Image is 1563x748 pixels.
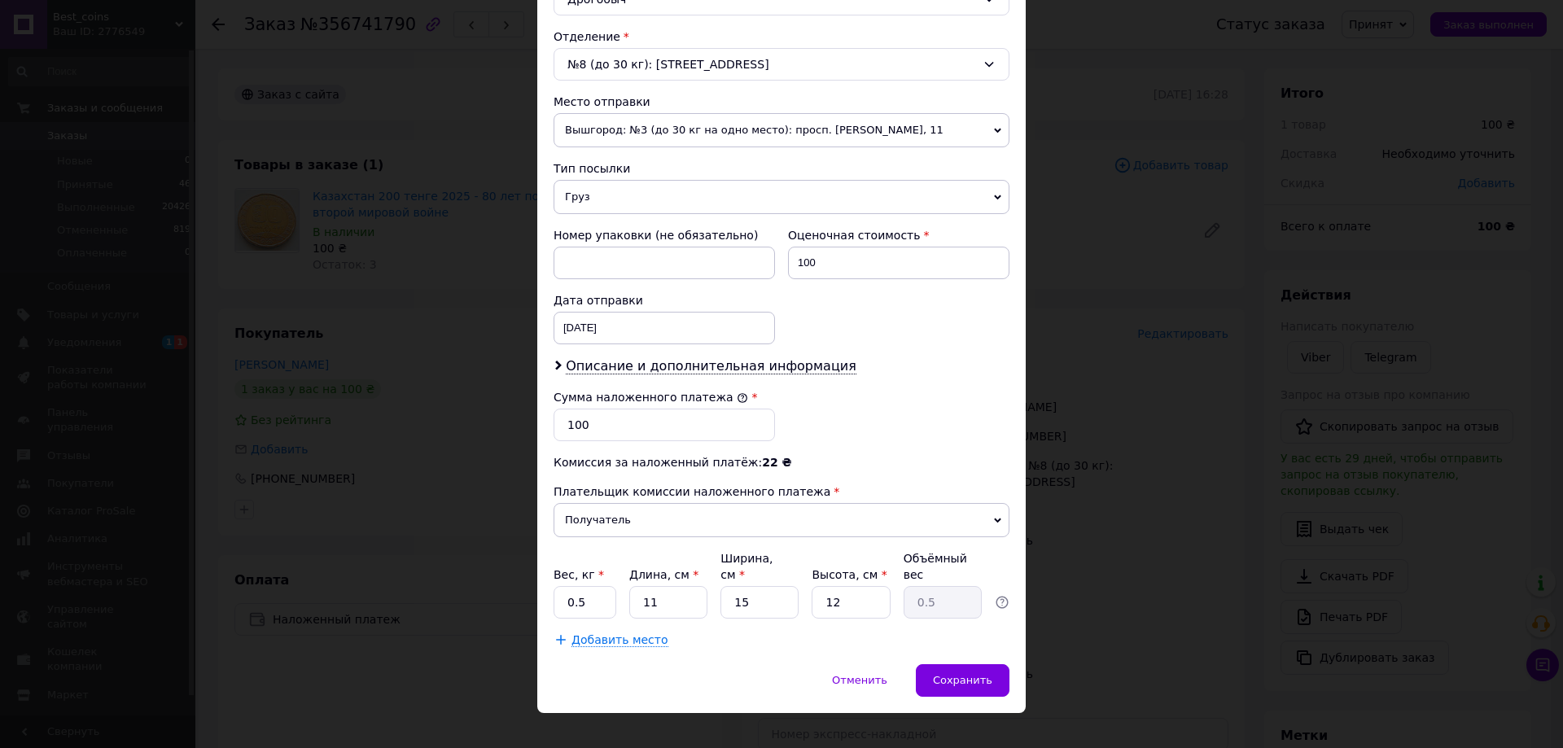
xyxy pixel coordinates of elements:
[554,292,775,308] div: Дата отправки
[762,456,791,469] span: 22 ₴
[554,48,1009,81] div: №8 (до 30 кг): [STREET_ADDRESS]
[554,227,775,243] div: Номер упаковки (не обязательно)
[554,391,748,404] label: Сумма наложенного платежа
[629,568,698,581] label: Длина, см
[720,552,773,581] label: Ширина, см
[566,358,856,374] span: Описание и дополнительная информация
[554,503,1009,537] span: Получатель
[554,162,630,175] span: Тип посылки
[933,674,992,686] span: Сохранить
[832,674,887,686] span: Отменить
[788,227,1009,243] div: Оценочная стоимость
[812,568,887,581] label: Высота, см
[904,550,982,583] div: Объёмный вес
[554,454,1009,470] div: Комиссия за наложенный платёж:
[554,180,1009,214] span: Груз
[554,28,1009,45] div: Отделение
[554,95,650,108] span: Место отправки
[554,568,604,581] label: Вес, кг
[571,633,668,647] span: Добавить место
[554,485,830,498] span: Плательщик комиссии наложенного платежа
[554,113,1009,147] span: Вышгород: №3 (до 30 кг на одно место): просп. [PERSON_NAME], 11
